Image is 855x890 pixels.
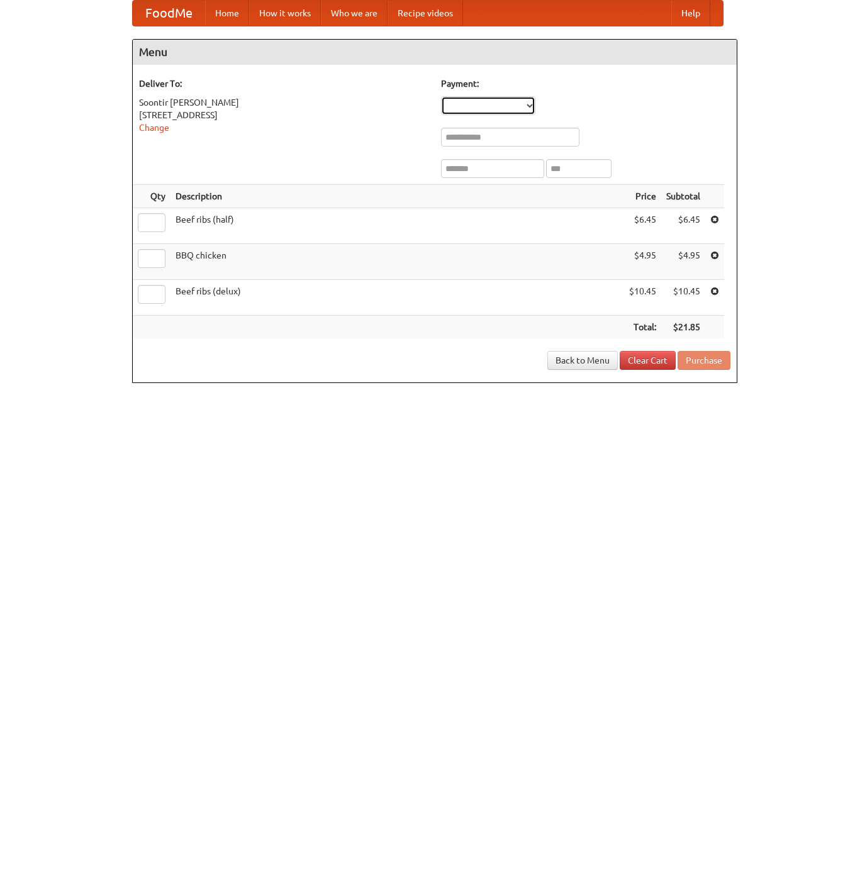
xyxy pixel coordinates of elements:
th: Subtotal [661,185,705,208]
a: Help [671,1,710,26]
td: $10.45 [661,280,705,316]
td: $6.45 [624,208,661,244]
td: $4.95 [624,244,661,280]
th: Qty [133,185,170,208]
a: FoodMe [133,1,205,26]
td: $6.45 [661,208,705,244]
a: Change [139,123,169,133]
a: Who we are [321,1,388,26]
a: Home [205,1,249,26]
td: $10.45 [624,280,661,316]
td: $4.95 [661,244,705,280]
th: Description [170,185,624,208]
th: Price [624,185,661,208]
div: [STREET_ADDRESS] [139,109,428,121]
a: How it works [249,1,321,26]
button: Purchase [678,351,730,370]
th: Total: [624,316,661,339]
a: Recipe videos [388,1,463,26]
h5: Deliver To: [139,77,428,90]
th: $21.85 [661,316,705,339]
td: Beef ribs (delux) [170,280,624,316]
a: Clear Cart [620,351,676,370]
td: BBQ chicken [170,244,624,280]
div: Soontir [PERSON_NAME] [139,96,428,109]
h4: Menu [133,40,737,65]
a: Back to Menu [547,351,618,370]
td: Beef ribs (half) [170,208,624,244]
h5: Payment: [441,77,730,90]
